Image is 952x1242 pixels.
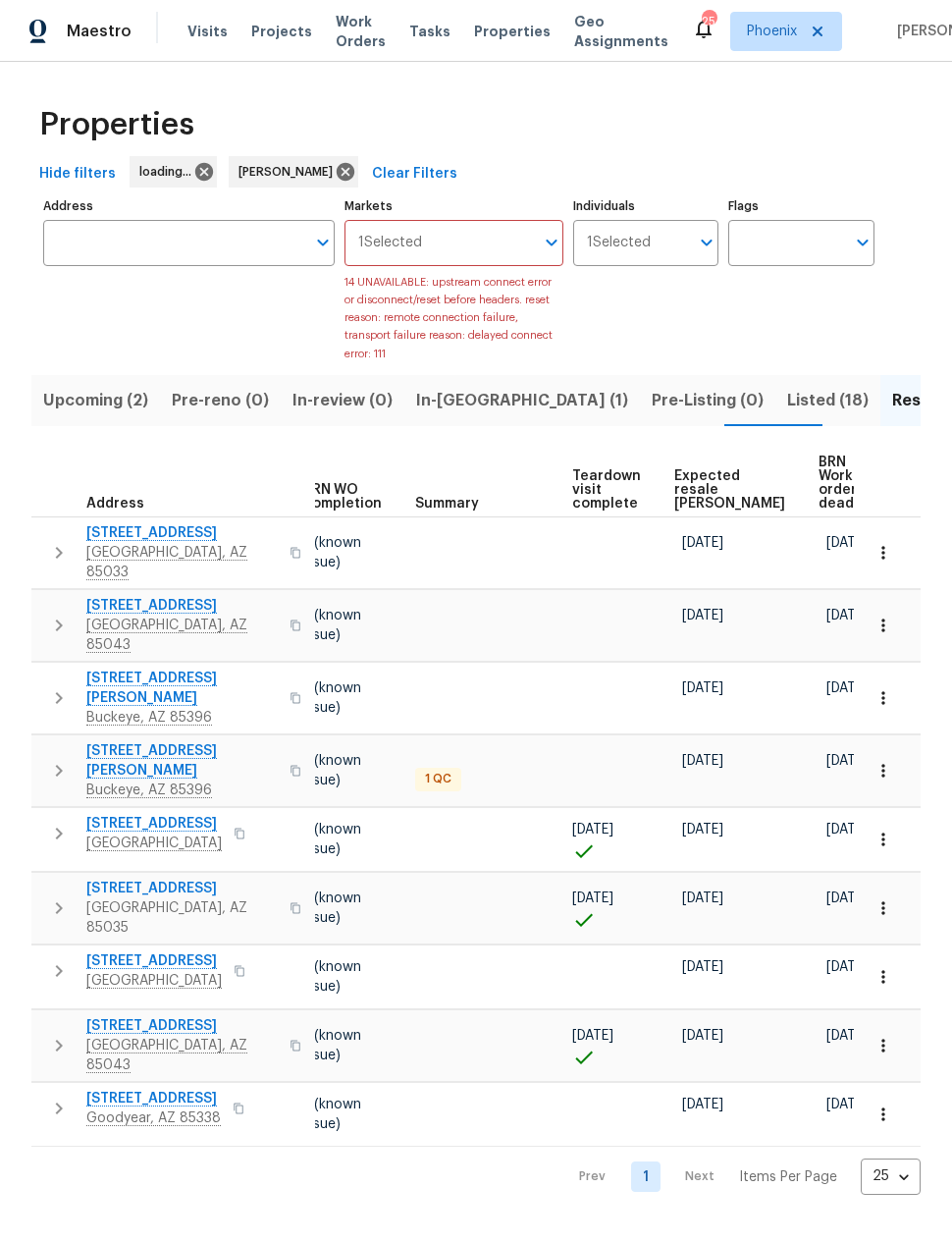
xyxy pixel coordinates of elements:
span: In-review (0) [292,387,393,414]
span: 1 QC [417,771,459,787]
span: [GEOGRAPHIC_DATA], AZ 85035 [86,898,278,938]
span: Properties [39,115,194,135]
span: Tasks [409,25,450,38]
span: [DATE] [682,1029,723,1043]
span: Pre-reno (0) [172,387,269,414]
a: Goto page 1 [631,1161,661,1192]
span: [DATE] [826,1098,868,1111]
button: Open [309,229,337,256]
span: Work Orders [336,12,386,51]
span: [DATE] [572,823,613,837]
span: loading... [139,162,199,182]
span: In-[GEOGRAPHIC_DATA] (1) [416,387,628,414]
span: ? (known issue) [303,823,361,856]
p: 14 UNAVAILABLE: upstream connect error or disconnect/reset before headers. reset reason: remote c... [344,274,563,363]
span: [PERSON_NAME] [238,162,341,182]
span: Summary [415,497,479,511]
span: Upcoming (2) [43,387,148,414]
span: [STREET_ADDRESS] [86,879,278,898]
span: [DATE] [572,891,613,905]
span: [DATE] [826,960,868,974]
label: Markets [344,200,563,212]
span: Address [86,497,144,511]
span: 1 Selected [587,235,651,251]
span: [DATE] [682,609,723,622]
span: 1 Selected [358,235,422,251]
span: Phoenix [747,22,797,41]
label: Individuals [573,200,719,212]
span: Hide filters [39,162,116,187]
span: [DATE] [826,681,868,695]
span: BRN Work order deadline [819,456,879,511]
span: [DATE] [682,1098,723,1111]
span: ? (known issue) [303,536,361,569]
button: Open [849,229,876,256]
span: Pre-Listing (0) [652,387,764,414]
div: 25 [702,12,715,31]
span: [DATE] [682,823,723,837]
span: [DATE] [826,754,868,768]
span: Projects [251,22,312,41]
button: Open [693,229,720,256]
label: Flags [728,200,874,212]
span: [DATE] [572,1029,613,1043]
span: [DATE] [826,891,868,905]
span: [DATE] [826,823,868,837]
span: ? (known issue) [303,891,361,925]
span: ? (known issue) [303,960,361,994]
span: Geo Assignments [574,12,668,51]
span: [DATE] [682,754,723,768]
span: [DATE] [682,960,723,974]
span: [DATE] [826,609,868,622]
span: [DATE] [682,681,723,695]
span: Properties [474,22,551,41]
span: Teardown visit complete [572,469,641,511]
span: ? (known issue) [303,754,361,787]
label: Address [43,200,335,212]
p: Items Per Page [739,1167,837,1187]
span: Listed (18) [787,387,869,414]
div: loading... [130,156,217,188]
span: BRN WO completion [303,483,382,511]
span: ? (known issue) [303,1029,361,1062]
span: Maestro [67,22,132,41]
button: Clear Filters [364,156,465,192]
button: Hide filters [31,156,124,192]
span: ? (known issue) [303,609,361,642]
span: [DATE] [826,1029,868,1043]
div: 25 [861,1151,921,1202]
span: [DATE] [682,891,723,905]
nav: Pagination Navigation [560,1159,921,1195]
span: Visits [187,22,228,41]
span: ? (known issue) [303,1098,361,1131]
span: [DATE] [826,536,868,550]
div: [PERSON_NAME] [229,156,358,188]
span: ? (known issue) [303,681,361,715]
button: Open [538,229,565,256]
span: [DATE] [682,536,723,550]
span: Expected resale [PERSON_NAME] [674,469,785,511]
span: Clear Filters [372,162,457,187]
